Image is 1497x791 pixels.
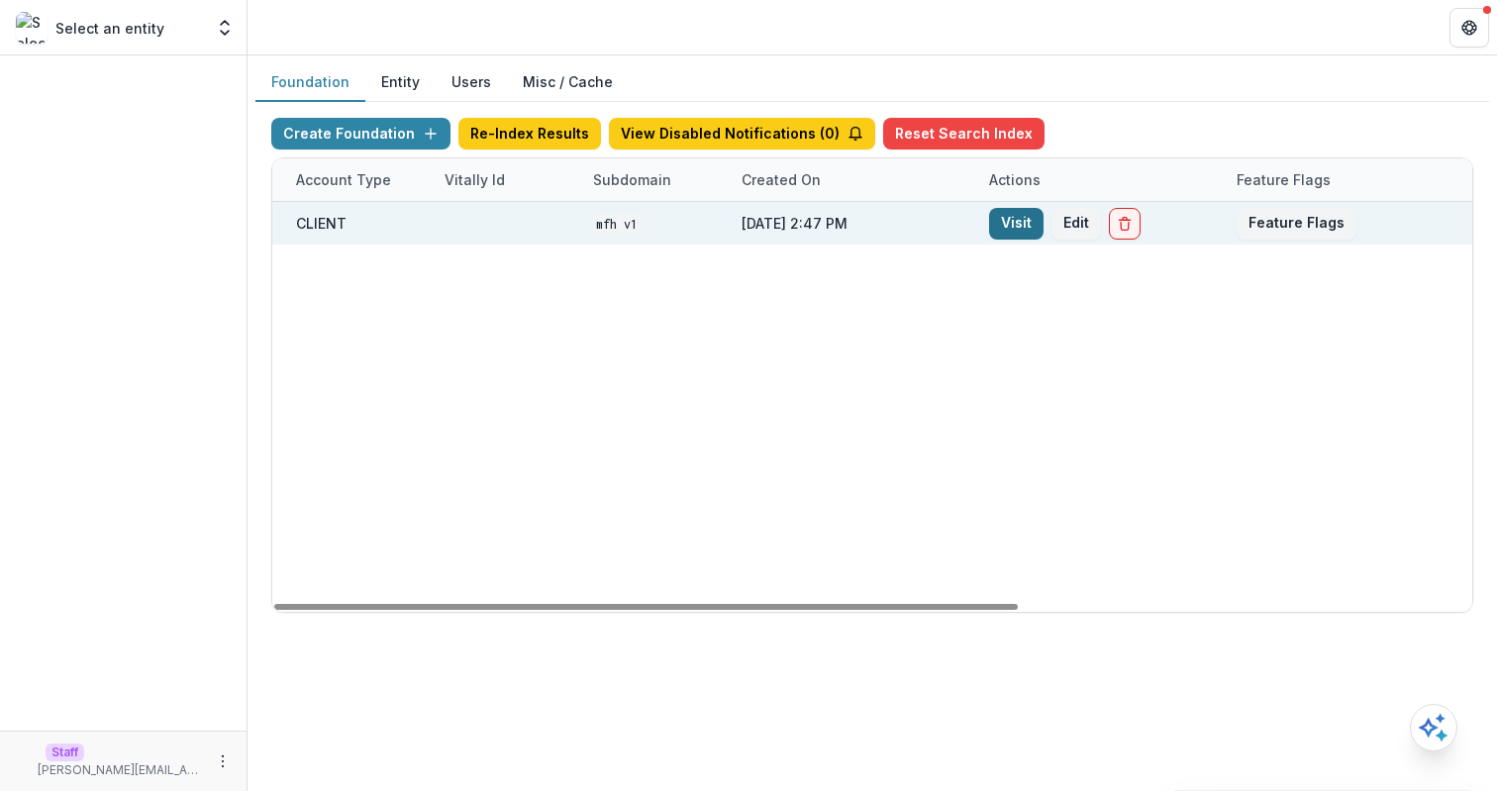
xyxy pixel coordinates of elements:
div: Actions [977,158,1225,201]
div: Feature Flags [1225,158,1472,201]
p: [PERSON_NAME][EMAIL_ADDRESS][DOMAIN_NAME] [38,761,203,779]
div: Subdomain [581,169,683,190]
button: Misc / Cache [507,63,629,102]
button: Delete Foundation [1109,208,1141,240]
div: Account Type [284,169,403,190]
a: Visit [989,208,1044,240]
div: Created on [730,169,833,190]
button: Open entity switcher [211,8,239,48]
div: Created on [730,158,977,201]
p: Select an entity [55,18,164,39]
div: Feature Flags [1225,169,1343,190]
div: Vitally Id [433,158,581,201]
div: [DATE] 2:47 PM [730,202,977,245]
div: Vitally Id [433,169,517,190]
button: Feature Flags [1237,208,1356,240]
div: Actions [977,169,1052,190]
button: View Disabled Notifications (0) [609,118,875,149]
div: Subdomain [581,158,730,201]
code: MFH V1 [593,214,641,235]
div: Account Type [284,158,433,201]
button: Open AI Assistant [1410,704,1457,751]
button: Users [436,63,507,102]
button: Create Foundation [271,118,450,149]
button: Edit [1051,208,1101,240]
button: Re-Index Results [458,118,601,149]
button: Reset Search Index [883,118,1045,149]
div: CLIENT [296,213,347,234]
button: Foundation [255,63,365,102]
img: Select an entity [16,12,48,44]
button: More [211,749,235,773]
button: Entity [365,63,436,102]
button: Get Help [1449,8,1489,48]
p: Staff [46,743,84,761]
